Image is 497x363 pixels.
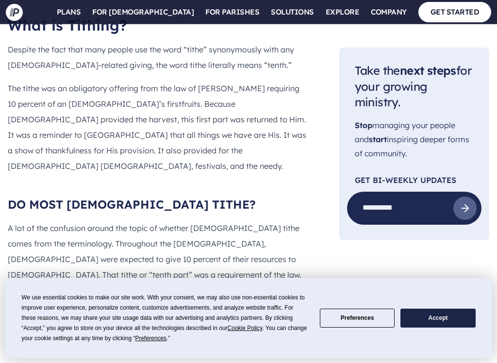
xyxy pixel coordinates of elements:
[228,325,263,331] span: Cookie Policy
[5,278,492,358] div: Cookie Consent Prompt
[320,309,395,328] button: Preferences
[8,16,308,34] h2: What is Tithing?
[369,134,387,144] span: start
[400,309,475,328] button: Accept
[355,63,472,110] span: Take the for your growing ministry.
[21,293,308,344] div: We use essential cookies to make our site work. With your consent, we may also use non-essential ...
[8,197,308,213] h3: DO MOST [DEMOGRAPHIC_DATA] TITHE?
[8,42,308,73] p: Despite the fact that many people use the word “tithe” synonymously with any [DEMOGRAPHIC_DATA]-r...
[8,81,308,174] p: The tithe was an obligatory offering from the law of [PERSON_NAME] requiring 10 percent of an [DE...
[355,176,474,184] p: Get Bi-Weekly Updates
[8,220,308,329] p: A lot of the confusion around the topic of whether [DEMOGRAPHIC_DATA] tithe comes from the termin...
[355,118,474,160] p: managing your people and inspiring deeper forms of community.
[418,2,492,22] a: GET STARTED
[135,335,166,342] span: Preferences
[355,120,372,130] span: Stop
[400,63,456,78] span: next steps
